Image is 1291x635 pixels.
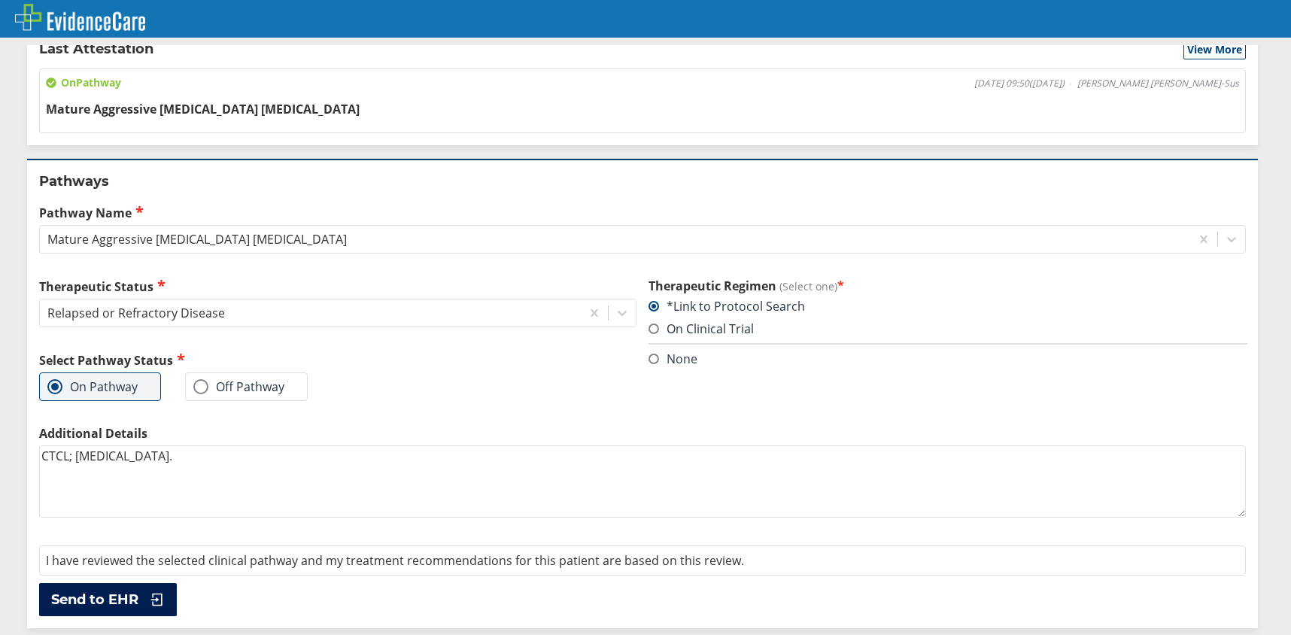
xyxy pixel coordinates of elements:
button: Send to EHR [39,583,177,616]
h2: Pathways [39,172,1246,190]
span: View More [1187,42,1242,57]
label: Pathway Name [39,204,1246,221]
span: (Select one) [779,279,837,293]
div: Relapsed or Refractory Disease [47,305,225,321]
button: View More [1183,40,1246,59]
span: Send to EHR [51,591,138,609]
label: Therapeutic Status [39,278,636,295]
span: [PERSON_NAME] [PERSON_NAME]-Sus [1077,77,1239,90]
h2: Last Attestation [39,40,153,59]
label: *Link to Protocol Search [649,298,805,314]
span: [DATE] 09:50 ( [DATE] ) [974,77,1065,90]
span: On Pathway [46,75,121,90]
img: EvidenceCare [15,4,145,31]
label: None [649,351,697,367]
h3: Therapeutic Regimen [649,278,1246,294]
textarea: CTCL; [MEDICAL_DATA]. [39,445,1246,518]
span: I have reviewed the selected clinical pathway and my treatment recommendations for this patient a... [46,552,744,569]
label: On Clinical Trial [649,321,754,337]
label: Additional Details [39,425,1246,442]
label: Off Pathway [193,379,284,394]
label: On Pathway [47,379,138,394]
span: Mature Aggressive [MEDICAL_DATA] [MEDICAL_DATA] [46,101,360,117]
div: Mature Aggressive [MEDICAL_DATA] [MEDICAL_DATA] [47,231,347,248]
h2: Select Pathway Status [39,351,636,369]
